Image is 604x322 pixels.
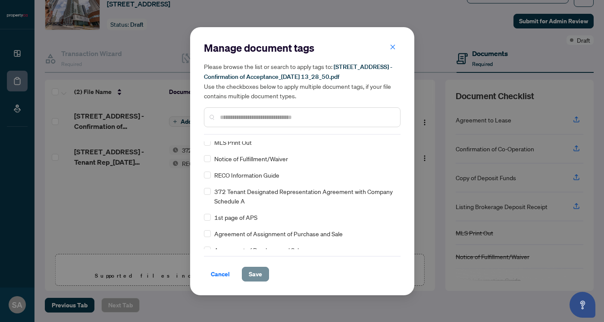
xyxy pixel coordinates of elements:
h2: Manage document tags [204,41,401,55]
span: Agreement of Purchase and Sale [214,245,302,255]
span: Save [249,267,262,281]
span: 372 Tenant Designated Representation Agreement with Company Schedule A [214,187,395,206]
h5: Please browse the list or search to apply tags to: Use the checkboxes below to apply multiple doc... [204,62,401,100]
span: Cancel [211,267,230,281]
button: Cancel [204,267,237,281]
span: Notice of Fulfillment/Waiver [214,154,288,163]
span: close [390,44,396,50]
span: [STREET_ADDRESS] - Confirmation of Acceptance_[DATE] 13_28_50.pdf [204,63,392,81]
span: 1st page of APS [214,213,257,222]
span: MLS Print Out [214,138,252,147]
span: RECO Information Guide [214,170,279,180]
span: Agreement of Assignment of Purchase and Sale [214,229,343,238]
button: Open asap [570,292,595,318]
button: Save [242,267,269,281]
